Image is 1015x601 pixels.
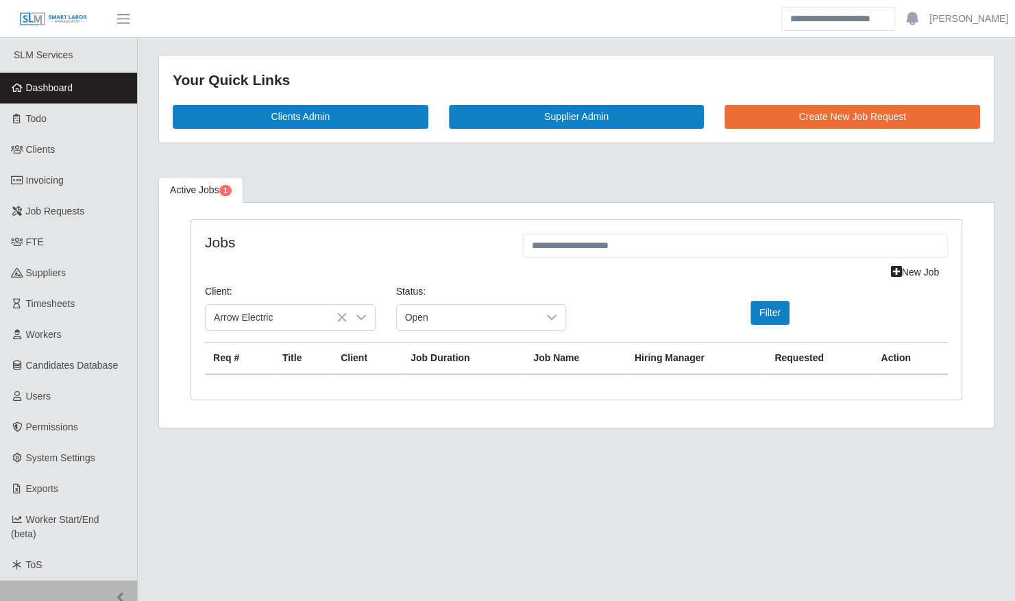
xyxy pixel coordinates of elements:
th: Hiring Manager [626,342,766,374]
span: System Settings [26,452,95,463]
a: Active Jobs [158,177,243,204]
a: Create New Job Request [724,105,980,129]
button: Filter [750,301,790,325]
span: Candidates Database [26,360,119,371]
img: SLM Logo [19,12,88,27]
label: Status: [396,284,426,299]
span: Dashboard [26,82,73,93]
span: Invoicing [26,175,64,186]
a: New Job [882,260,948,284]
a: Clients Admin [173,105,428,129]
th: Req # [205,342,274,374]
th: Job Name [525,342,626,374]
span: ToS [26,559,42,570]
span: Users [26,391,51,402]
div: Your Quick Links [173,69,980,91]
span: Todo [26,113,47,124]
span: Exports [26,483,58,494]
span: Job Requests [26,206,85,217]
th: Action [872,342,948,374]
span: Suppliers [26,267,66,278]
a: Supplier Admin [449,105,705,129]
label: Client: [205,284,232,299]
span: Open [397,305,539,330]
th: Title [274,342,332,374]
span: Timesheets [26,298,75,309]
span: Workers [26,329,62,340]
th: Client [332,342,402,374]
h4: Jobs [205,234,502,251]
span: Clients [26,144,56,155]
span: Permissions [26,421,78,432]
th: Job Duration [402,342,525,374]
span: SLM Services [14,49,73,60]
th: Requested [766,342,872,374]
a: [PERSON_NAME] [929,12,1008,26]
span: Pending Jobs [219,185,232,196]
span: FTE [26,236,44,247]
span: Worker Start/End (beta) [11,514,99,539]
span: Arrow Electric [206,305,347,330]
input: Search [781,7,895,31]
